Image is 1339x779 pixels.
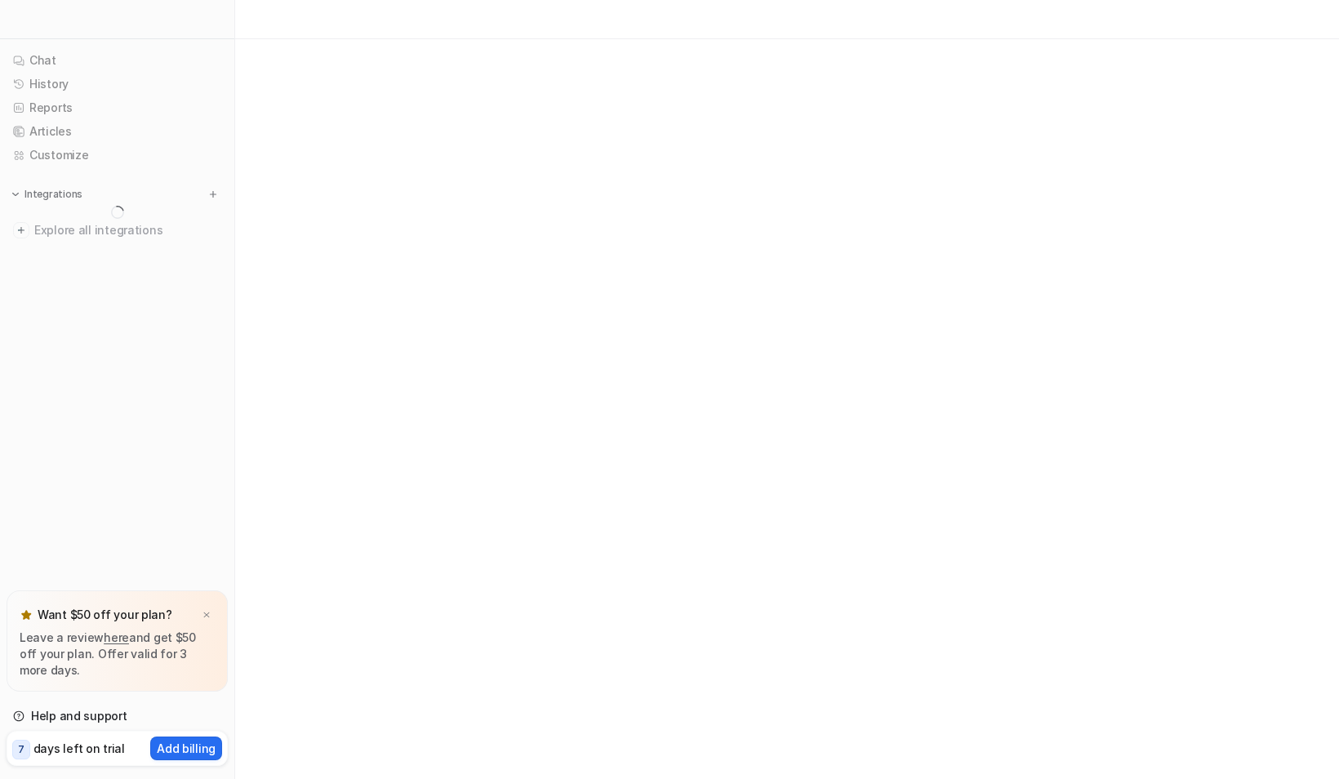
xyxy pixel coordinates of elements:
[7,96,228,119] a: Reports
[104,630,129,644] a: here
[18,742,24,757] p: 7
[33,740,125,757] p: days left on trial
[7,120,228,143] a: Articles
[150,737,222,760] button: Add billing
[20,608,33,621] img: star
[10,189,21,200] img: expand menu
[7,49,228,72] a: Chat
[24,188,82,201] p: Integrations
[20,630,215,679] p: Leave a review and get $50 off your plan. Offer valid for 3 more days.
[7,144,228,167] a: Customize
[157,740,216,757] p: Add billing
[7,219,228,242] a: Explore all integrations
[7,705,228,728] a: Help and support
[13,222,29,238] img: explore all integrations
[202,610,211,621] img: x
[38,607,172,623] p: Want $50 off your plan?
[207,189,219,200] img: menu_add.svg
[7,73,228,96] a: History
[34,217,221,243] span: Explore all integrations
[7,186,87,203] button: Integrations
